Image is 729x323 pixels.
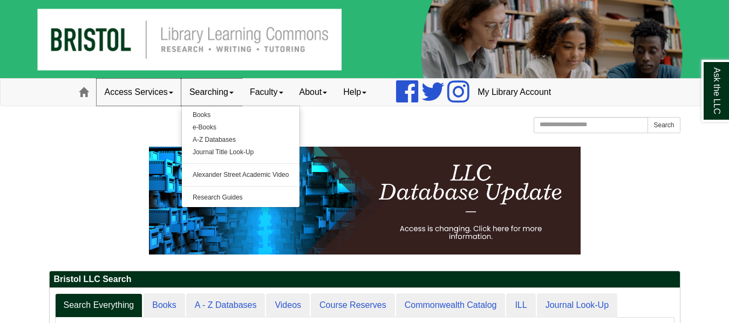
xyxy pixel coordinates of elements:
[97,79,181,106] a: Access Services
[50,271,680,288] h2: Bristol LLC Search
[55,293,143,318] a: Search Everything
[144,293,185,318] a: Books
[537,293,617,318] a: Journal Look-Up
[242,79,291,106] a: Faculty
[182,134,300,146] a: A-Z Databases
[182,146,300,159] a: Journal Title Look-Up
[396,293,506,318] a: Commonwealth Catalog
[182,191,300,204] a: Research Guides
[335,79,374,106] a: Help
[149,147,581,255] img: HTML tutorial
[182,121,300,134] a: e-Books
[506,293,535,318] a: ILL
[182,169,300,181] a: Alexander Street Academic Video
[648,117,680,133] button: Search
[186,293,265,318] a: A - Z Databases
[182,109,300,121] a: Books
[291,79,336,106] a: About
[469,79,559,106] a: My Library Account
[266,293,310,318] a: Videos
[181,79,242,106] a: Searching
[311,293,395,318] a: Course Reserves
